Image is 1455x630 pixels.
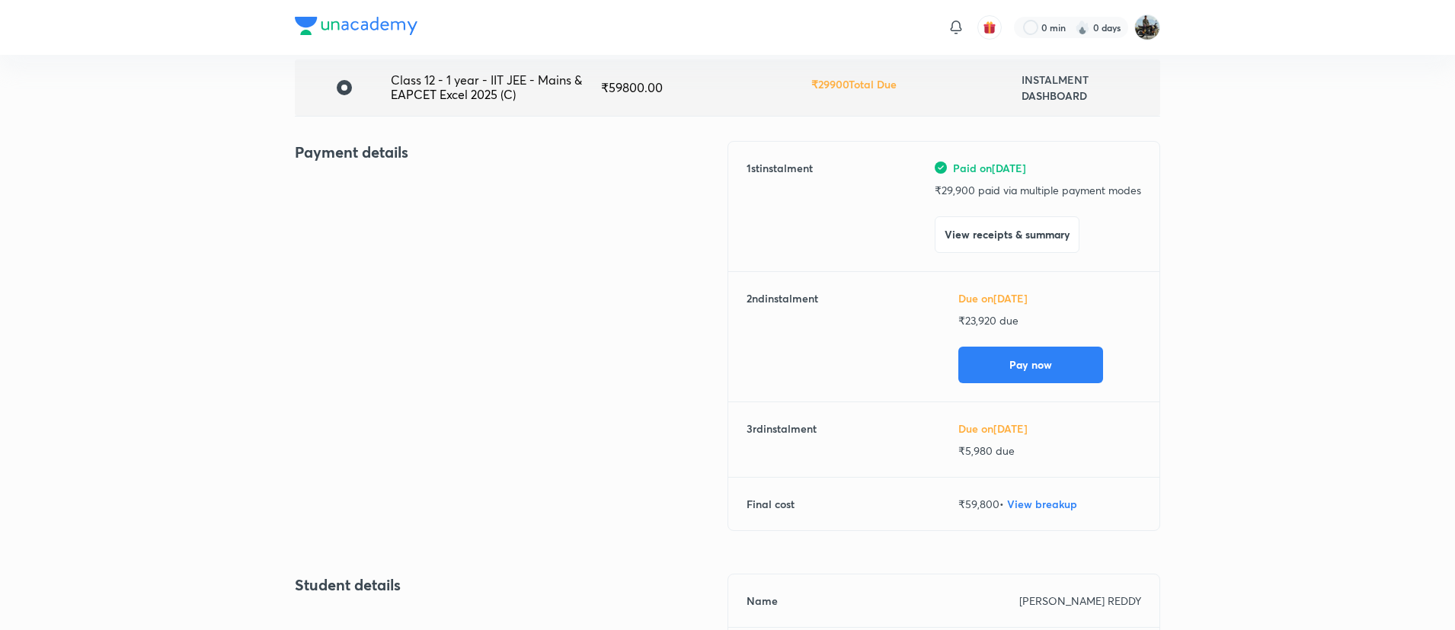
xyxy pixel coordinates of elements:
[1019,593,1141,609] p: [PERSON_NAME] REDDY
[958,496,1141,512] p: ₹ 59,800 •
[953,160,1026,176] span: Paid on [DATE]
[1075,20,1090,35] img: streak
[601,81,811,94] div: ₹ 59800.00
[747,421,817,459] h6: 3 rd instalment
[958,347,1103,383] button: Pay now
[295,141,727,164] h4: Payment details
[935,216,1079,253] button: View receipts & summary
[747,593,778,609] h6: Name
[747,160,813,253] h6: 1 st instalment
[958,290,1141,306] h6: Due on [DATE]
[958,443,1141,459] p: ₹ 5,980 due
[391,73,601,101] div: Class 12 - 1 year - IIT JEE - Mains & EAPCET Excel 2025 (C)
[1134,14,1160,40] img: Yathish V
[958,312,1141,328] p: ₹ 23,920 due
[811,76,897,92] h6: ₹ 29900 Total Due
[1022,72,1148,104] h6: INSTALMENT DASHBOARD
[958,421,1141,437] h6: Due on [DATE]
[747,290,818,383] h6: 2 nd instalment
[977,15,1002,40] button: avatar
[983,21,996,34] img: avatar
[295,17,417,39] a: Company Logo
[295,574,727,596] h4: Student details
[1007,497,1077,511] span: View breakup
[747,496,795,512] h6: Final cost
[295,17,417,35] img: Company Logo
[935,182,1141,198] p: ₹ 29,900 paid via multiple payment modes
[935,161,947,174] img: green-tick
